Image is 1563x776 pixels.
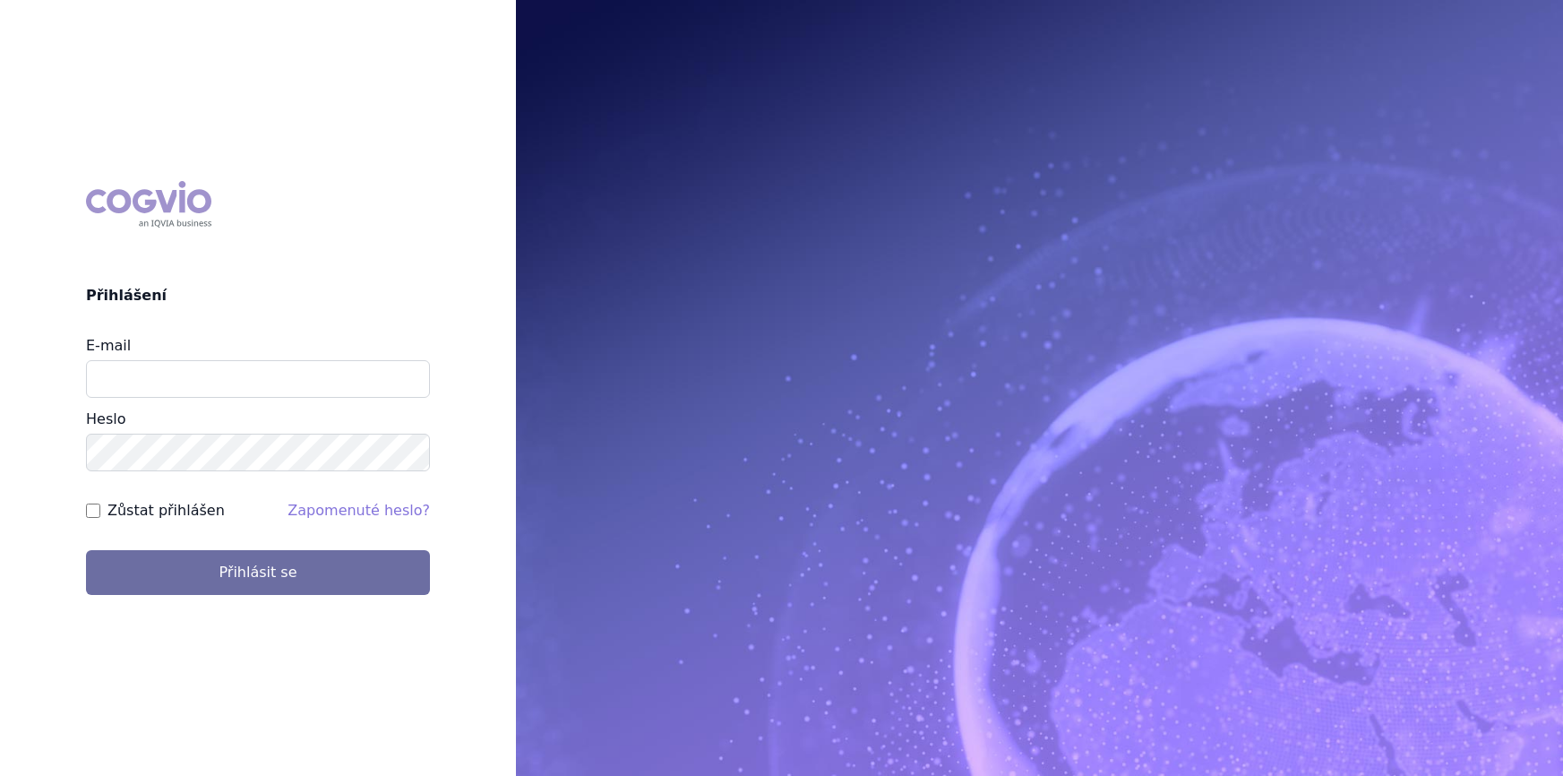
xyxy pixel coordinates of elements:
[86,337,131,354] label: E-mail
[107,500,225,522] label: Zůstat přihlášen
[288,502,430,519] a: Zapomenuté heslo?
[86,181,211,228] div: COGVIO
[86,285,430,306] h2: Přihlášení
[86,410,125,427] label: Heslo
[86,550,430,595] button: Přihlásit se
